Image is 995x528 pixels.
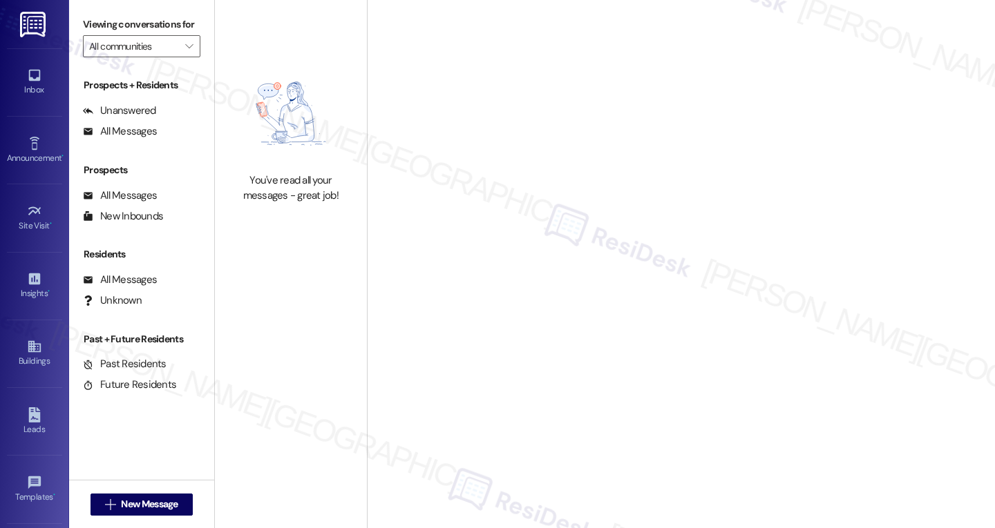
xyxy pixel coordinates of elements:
[69,78,214,92] div: Prospects + Residents
[83,104,156,118] div: Unanswered
[91,493,193,516] button: New Message
[83,188,157,203] div: All Messages
[20,12,48,37] img: ResiDesk Logo
[53,490,55,500] span: •
[7,471,62,508] a: Templates •
[83,209,163,224] div: New Inbounds
[185,41,193,52] i: 
[7,199,62,237] a: Site Visit •
[69,332,214,346] div: Past + Future Residents
[121,497,178,511] span: New Message
[230,173,352,203] div: You've read all your messages - great job!
[50,219,52,228] span: •
[69,247,214,262] div: Residents
[83,378,176,392] div: Future Residents
[7,403,62,440] a: Leads
[7,335,62,372] a: Buildings
[83,357,167,371] div: Past Residents
[48,286,50,296] span: •
[230,61,352,166] img: empty-state
[89,35,178,57] input: All communities
[105,499,115,510] i: 
[83,124,157,139] div: All Messages
[69,163,214,177] div: Prospects
[7,63,62,101] a: Inbox
[7,267,62,304] a: Insights •
[83,273,157,287] div: All Messages
[61,151,64,161] span: •
[83,293,142,308] div: Unknown
[83,14,200,35] label: Viewing conversations for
